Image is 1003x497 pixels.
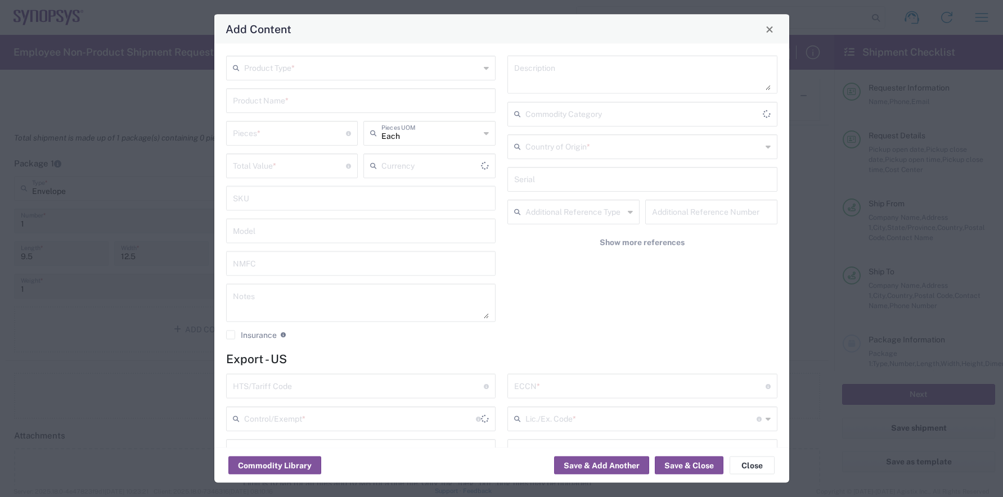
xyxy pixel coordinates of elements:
[730,457,775,475] button: Close
[554,457,649,475] button: Save & Add Another
[226,352,777,366] h4: Export - US
[600,237,685,248] span: Show more references
[655,457,723,475] button: Save & Close
[226,21,291,37] h4: Add Content
[226,331,277,340] label: Insurance
[762,21,777,37] button: Close
[228,457,321,475] button: Commodity Library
